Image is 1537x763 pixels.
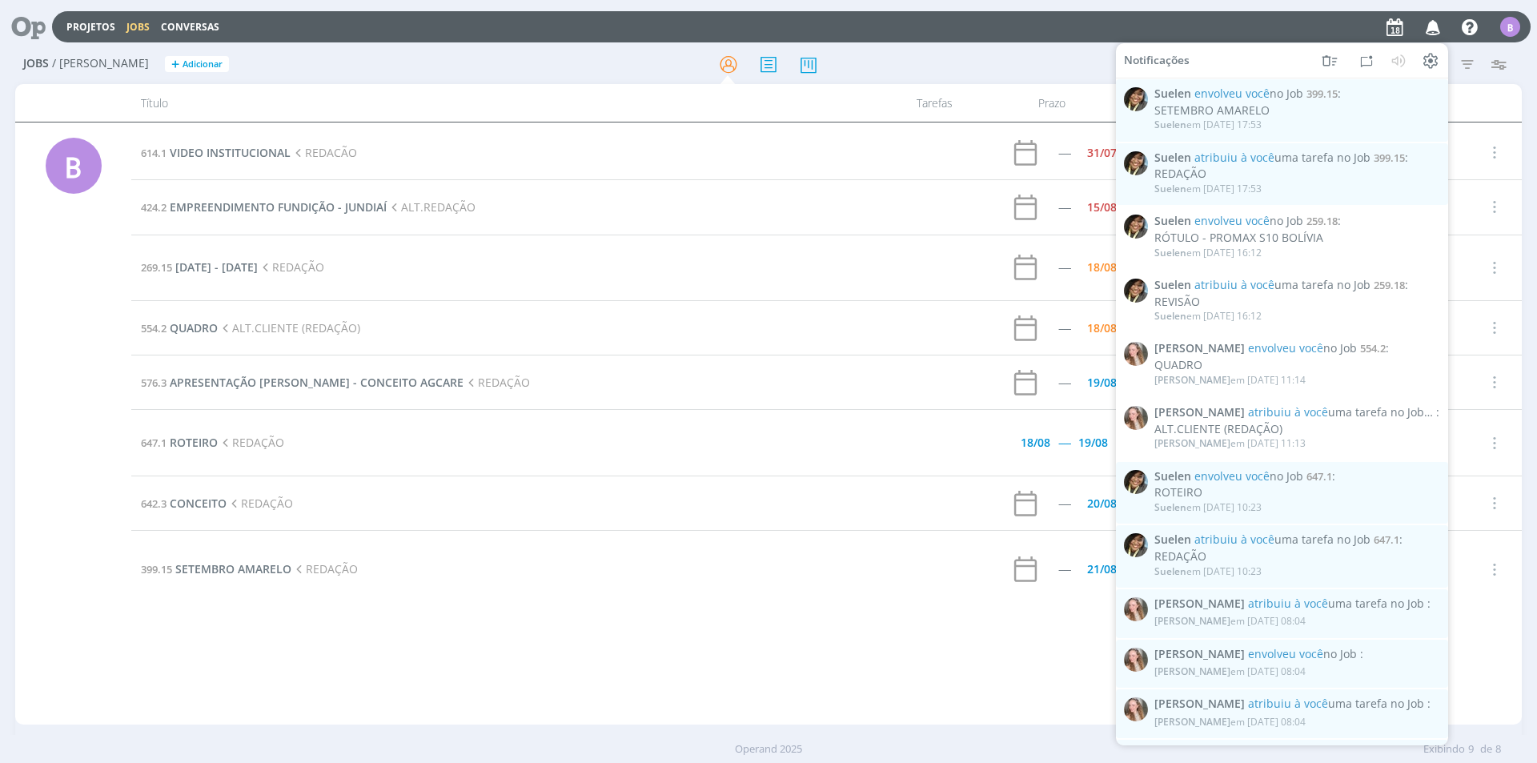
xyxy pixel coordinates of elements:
[1154,151,1191,164] span: Suelen
[141,146,167,160] span: 614.1
[1154,295,1439,308] div: REVISÃO
[1248,696,1424,711] span: uma tarefa no Job
[165,56,229,73] button: +Adicionar
[1248,645,1323,661] span: envolveu você
[218,435,284,450] span: REDAÇÃO
[1154,533,1191,547] span: Suelen
[1124,469,1148,493] img: S
[171,56,179,73] span: +
[1154,614,1230,628] span: [PERSON_NAME]
[183,59,223,70] span: Adicionar
[1087,202,1117,213] div: 15/08
[1154,311,1262,322] div: em [DATE] 16:12
[170,145,291,160] span: VIDEO INSTITUCIONAL
[1194,468,1270,483] span: envolveu você
[1154,533,1439,547] span: :
[1154,697,1439,711] span: :
[1154,564,1186,577] span: Suelen
[1154,597,1439,611] span: :
[1124,697,1148,721] img: G
[1154,87,1191,101] span: Suelen
[387,199,476,215] span: ALT.REDAÇÃO
[1423,741,1465,757] span: Exibindo
[1248,404,1424,420] span: uma tarefa no Job
[1154,438,1306,449] div: em [DATE] 11:13
[141,145,291,160] a: 614.1VIDEO INSTITUCIONAL
[1154,597,1245,611] span: [PERSON_NAME]
[1058,147,1070,159] div: -----
[1154,118,1186,131] span: Suelen
[1154,104,1439,118] div: SETEMBRO AMARELO
[1194,277,1274,292] span: atribuiu à você
[291,561,358,576] span: REDAÇÃO
[1154,359,1439,372] div: QUADRO
[1154,247,1262,258] div: em [DATE] 16:12
[1194,86,1303,101] span: no Job
[1154,182,1186,195] span: Suelen
[1194,277,1370,292] span: uma tarefa no Job
[126,20,150,34] a: Jobs
[962,84,1142,122] div: Prazo
[1078,437,1108,448] div: 19/08
[1154,279,1439,292] span: :
[1468,741,1474,757] span: 9
[156,21,224,34] button: Conversas
[1124,533,1148,557] img: S
[141,321,167,335] span: 554.2
[1154,215,1191,228] span: Suelen
[291,145,357,160] span: REDACÃO
[141,375,464,390] a: 576.3APRESENTAÇÃO [PERSON_NAME] - CONCEITO AGCARE
[131,84,866,122] div: Título
[1154,486,1439,500] div: ROTEIRO
[1154,309,1186,323] span: Suelen
[1154,215,1439,228] span: :
[141,436,167,450] span: 647.1
[1154,715,1230,729] span: [PERSON_NAME]
[66,20,115,34] a: Projetos
[1058,377,1070,388] div: -----
[218,320,360,335] span: ALT.CLIENTE (REDAÇÃO)
[1058,323,1070,334] div: -----
[175,259,258,275] span: [DATE] - [DATE]
[866,84,962,122] div: Tarefas
[1154,423,1439,436] div: ALT.CLIENTE (REDAÇÃO)
[1374,532,1399,547] span: 647.1
[1154,666,1306,677] div: em [DATE] 08:04
[464,375,530,390] span: REDAÇÃO
[1124,151,1148,175] img: S
[1194,149,1274,164] span: atribuiu à você
[141,320,218,335] a: 554.2QUADRO
[1154,406,1439,420] span: :
[1248,404,1328,420] span: atribuiu à você
[1154,565,1262,576] div: em [DATE] 10:23
[1248,645,1357,661] span: no Job
[1124,647,1148,671] img: G
[52,57,149,70] span: / [PERSON_NAME]
[1154,469,1439,483] span: :
[141,199,387,215] a: 424.2EMPREENDIMENTO FUNDIÇÃO - JUNDIAÍ
[1248,696,1328,711] span: atribuiu à você
[1058,498,1070,509] div: -----
[1374,150,1405,164] span: 399.15
[1154,647,1245,661] span: [PERSON_NAME]
[141,375,167,390] span: 576.3
[1058,435,1070,450] span: -----
[1087,262,1117,273] div: 18/08
[1495,741,1501,757] span: 8
[1058,202,1070,213] div: -----
[1194,149,1370,164] span: uma tarefa no Job
[141,260,172,275] span: 269.15
[1500,17,1520,37] div: B
[122,21,155,34] button: Jobs
[1154,406,1245,420] span: [PERSON_NAME]
[1154,375,1306,386] div: em [DATE] 11:14
[1087,147,1117,159] div: 31/07
[1154,373,1230,387] span: [PERSON_NAME]
[1248,340,1357,355] span: no Job
[1154,502,1262,513] div: em [DATE] 10:23
[1154,616,1306,627] div: em [DATE] 08:04
[1124,87,1148,111] img: S
[1306,468,1332,483] span: 647.1
[141,561,291,576] a: 399.15SETEMBRO AMARELO
[1124,597,1148,621] img: G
